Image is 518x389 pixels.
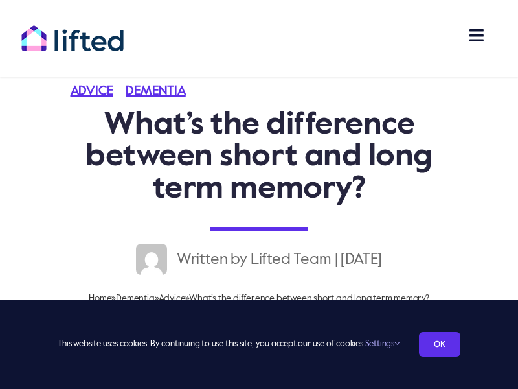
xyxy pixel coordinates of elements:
[116,294,154,303] a: Dementia
[71,288,448,309] nav: Breadcrumb
[126,85,198,98] a: Dementia
[89,294,429,303] span: » » »
[159,294,186,303] a: Advice
[378,19,497,64] nav: Main Menu
[189,294,429,303] span: What’s the difference between short and long term memory?
[71,109,448,205] h1: What’s the difference between short and long term memory?
[71,85,199,98] span: Categories: ,
[21,25,124,38] a: lifted-logo
[419,332,460,357] a: OK
[89,294,111,303] a: Home
[58,334,399,355] span: This website uses cookies. By continuing to use this site, you accept our use of cookies.
[71,85,126,98] a: Advice
[365,340,400,348] a: Settings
